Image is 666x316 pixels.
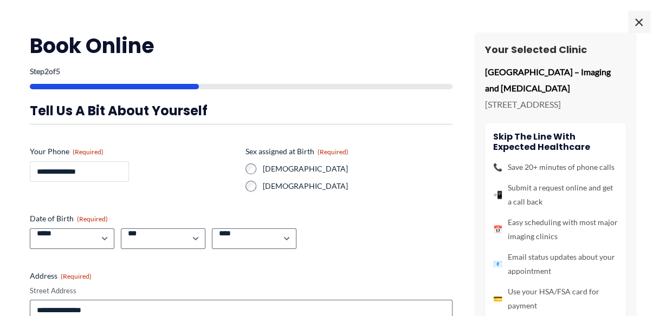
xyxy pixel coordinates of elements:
[493,257,502,271] span: 📧
[30,146,237,157] label: Your Phone
[493,188,502,202] span: 📲
[493,160,502,174] span: 📞
[56,67,60,76] span: 5
[61,272,92,280] span: (Required)
[493,285,618,313] li: Use your HSA/FSA card for payment
[30,286,452,296] label: Street Address
[44,67,49,76] span: 2
[30,68,452,75] p: Step of
[30,32,452,59] h2: Book Online
[493,222,502,236] span: 📅
[30,213,108,224] legend: Date of Birth
[485,64,626,96] p: [GEOGRAPHIC_DATA] – Imaging and [MEDICAL_DATA]
[493,215,618,243] li: Easy scheduling with most major imaging clinics
[30,271,92,281] legend: Address
[245,146,348,157] legend: Sex assigned at Birth
[485,96,626,113] p: [STREET_ADDRESS]
[263,181,452,192] label: [DEMOGRAPHIC_DATA]
[493,131,618,152] h4: Skip the line with Expected Healthcare
[30,102,452,119] h3: Tell us a bit about yourself
[493,292,502,306] span: 💳
[73,148,104,156] span: (Required)
[263,163,452,174] label: [DEMOGRAPHIC_DATA]
[493,181,618,209] li: Submit a request online and get a call back
[77,215,108,223] span: (Required)
[493,160,618,174] li: Save 20+ minutes of phone calls
[628,11,650,32] span: ×
[493,250,618,278] li: Email status updates about your appointment
[318,148,348,156] span: (Required)
[485,43,626,56] h3: Your Selected Clinic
